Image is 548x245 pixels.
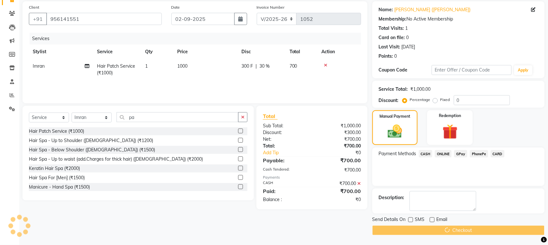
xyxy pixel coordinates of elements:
[33,63,45,69] span: Imran
[29,156,203,163] div: Hair Spa - Up to waist (add.Charges for thick hair) ([DEMOGRAPHIC_DATA]) (₹2000)
[290,63,297,69] span: 700
[379,67,432,73] div: Coupon Code
[286,45,318,59] th: Total
[440,97,450,103] label: Fixed
[432,65,512,75] input: Enter Offer / Coupon Code
[29,147,155,153] div: Hair Spa - Below Shoulder ([DEMOGRAPHIC_DATA]) (₹1500)
[29,174,85,181] div: Hair Spa For [Men] (₹1500)
[258,180,312,187] div: CASH
[258,196,312,203] div: Balance :
[46,13,162,25] input: Search by Name/Mobile/Email/Code
[454,150,467,157] span: GPay
[312,129,366,136] div: ₹300.00
[312,143,366,149] div: ₹700.00
[379,53,393,60] div: Points:
[29,137,153,144] div: Hair Spa - Up to Shoulder ([DEMOGRAPHIC_DATA]) (₹1200)
[379,97,399,104] div: Discount:
[30,33,366,45] div: Services
[29,4,39,10] label: Client
[312,136,366,143] div: ₹700.00
[379,6,393,13] div: Name:
[258,122,312,129] div: Sub Total:
[241,63,253,70] span: 300 F
[29,184,90,190] div: Manicure - Hand Spa (₹1500)
[321,149,366,156] div: ₹0
[312,196,366,203] div: ₹0
[29,13,47,25] button: +91
[312,122,366,129] div: ₹1,000.00
[419,150,433,157] span: CASH
[263,113,278,120] span: Total
[258,129,312,136] div: Discount:
[29,45,93,59] th: Stylist
[402,44,415,50] div: [DATE]
[435,150,452,157] span: ONLINE
[145,63,148,69] span: 1
[97,63,135,76] span: Hair Patch Service (₹1000)
[117,112,239,122] input: Search or Scan
[411,86,431,93] div: ₹1,000.00
[415,216,425,224] span: SMS
[312,167,366,173] div: ₹700.00
[256,63,257,70] span: |
[258,167,312,173] div: Cash Tendered:
[379,16,407,22] div: Membership:
[491,150,505,157] span: CARD
[439,113,461,119] label: Redemption
[173,45,238,59] th: Price
[29,128,84,135] div: Hair Patch Service (₹1000)
[379,194,404,201] div: Description:
[514,65,533,75] button: Apply
[383,123,407,140] img: _cash.svg
[29,165,80,172] div: Keratin Hair Spa (₹2000)
[141,45,173,59] th: Qty
[405,25,408,32] div: 1
[258,136,312,143] div: Net:
[257,4,285,10] label: Invoice Number
[379,44,400,50] div: Last Visit:
[372,216,406,224] span: Send Details On
[258,143,312,149] div: Total:
[395,6,471,13] a: [PERSON_NAME] {[PERSON_NAME]}
[406,34,409,41] div: 0
[379,16,538,22] div: No Active Membership
[171,4,180,10] label: Date
[177,63,187,69] span: 1000
[437,216,448,224] span: Email
[258,187,312,195] div: Paid:
[259,63,270,70] span: 30 %
[263,175,361,180] div: Payments
[438,122,462,141] img: _gift.svg
[379,34,405,41] div: Card on file:
[238,45,286,59] th: Disc
[380,114,411,119] label: Manual Payment
[395,53,397,60] div: 0
[312,187,366,195] div: ₹700.00
[312,156,366,164] div: ₹700.00
[379,86,408,93] div: Service Total:
[379,150,416,157] span: Payment Methods
[258,149,321,156] a: Add Tip
[410,97,431,103] label: Percentage
[93,45,141,59] th: Service
[379,25,404,32] div: Total Visits:
[470,150,488,157] span: PhonePe
[312,180,366,187] div: ₹700.00
[258,156,312,164] div: Payable:
[318,45,361,59] th: Action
